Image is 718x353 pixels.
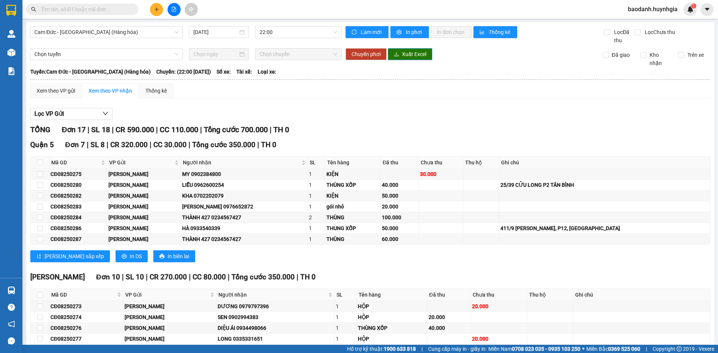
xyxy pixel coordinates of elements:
[582,347,584,350] span: ⚪️
[41,5,129,13] input: Tìm tên, số ĐT hoặc mã đơn
[36,254,42,260] span: sort-ascending
[382,235,417,243] div: 60.000
[89,87,132,95] div: Xem theo VP nhận
[258,68,276,76] span: Loại xe:
[49,323,123,334] td: CĐ08250276
[107,234,181,245] td: Cam Đức
[260,49,337,60] span: Chọn chuyến
[71,7,89,15] span: Nhận:
[125,313,215,321] div: [PERSON_NAME]
[50,181,106,189] div: CĐ08250280
[62,125,86,134] span: Đơn 17
[622,4,684,14] span: baodanh.huynhgia
[108,235,179,243] div: [PERSON_NAME]
[108,181,179,189] div: [PERSON_NAME]
[49,234,107,245] td: CĐ08250287
[96,273,120,281] span: Đơn 10
[112,125,114,134] span: |
[512,346,580,352] strong: 0708 023 035 - 0935 103 250
[122,273,124,281] span: |
[700,3,714,16] button: caret-down
[182,192,307,200] div: KHA 0702202079
[50,335,122,343] div: CĐ08250277
[150,3,163,16] button: plus
[309,224,324,232] div: 1
[50,202,106,211] div: CĐ08250283
[168,3,181,16] button: file-add
[182,181,307,189] div: LIỄU 0962600254
[611,28,634,44] span: Lọc Đã thu
[6,6,18,14] span: Gửi:
[358,324,426,332] div: THÙNG XỐP
[123,301,217,312] td: Cam Đức
[125,302,215,310] div: [PERSON_NAME]
[642,28,676,36] span: Lọc Chưa thu
[402,50,426,58] span: Xuất Excel
[326,181,379,189] div: THÙNG XỐP
[49,180,107,191] td: CĐ08250280
[218,291,327,299] span: Người nhận
[646,345,647,353] span: |
[107,191,181,201] td: Cam Đức
[154,7,159,12] span: plus
[361,28,383,36] span: Làm mới
[107,180,181,191] td: Cam Đức
[218,324,333,332] div: DIỆU ÁI 0934498066
[125,335,215,343] div: [PERSON_NAME]
[192,140,255,149] span: Tổng cước 350.000
[273,125,289,134] span: TH 0
[608,346,640,352] strong: 0369 525 060
[420,170,462,178] div: 30.000
[90,140,105,149] span: SL 8
[326,235,379,243] div: THÙNG
[390,26,429,38] button: printerIn phơi
[50,324,122,332] div: CĐ08250276
[358,335,426,343] div: HỘP
[51,291,116,299] span: Mã GD
[325,157,381,169] th: Tên hàng
[473,26,517,38] button: bar-chartThống kê
[300,273,316,281] span: TH 0
[346,48,387,60] button: Chuyển phơi
[218,313,333,321] div: SEN 0902994383
[110,140,148,149] span: CR 320.000
[88,125,89,134] span: |
[30,125,50,134] span: TỔNG
[326,192,379,200] div: KIỆN
[107,169,181,180] td: Cam Đức
[231,273,295,281] span: Tổng cước 350.000
[479,30,486,35] span: bar-chart
[388,48,432,60] button: downloadXuất Excel
[347,345,416,353] span: Hỗ trợ kỹ thuật:
[153,140,187,149] span: CC 30.000
[108,213,179,222] div: [PERSON_NAME]
[125,291,209,299] span: VP Gửi
[8,304,15,311] span: question-circle
[50,213,106,222] div: CĐ08250284
[108,224,179,232] div: [PERSON_NAME]
[427,289,471,301] th: Đã thu
[270,125,271,134] span: |
[130,252,142,260] span: In DS
[145,87,167,95] div: Thống kê
[65,140,85,149] span: Đơn 7
[122,254,127,260] span: printer
[50,224,106,232] div: CĐ08250286
[150,140,151,149] span: |
[309,170,324,178] div: 1
[382,224,417,232] div: 50.000
[309,213,324,222] div: 2
[31,7,36,12] span: search
[228,273,230,281] span: |
[49,212,107,223] td: CĐ08250284
[123,334,217,344] td: Cam Đức
[336,335,355,343] div: 1
[49,223,107,234] td: CĐ08250286
[488,345,580,353] span: Miền Nam
[257,140,259,149] span: |
[236,68,252,76] span: Tài xế:
[188,7,194,12] span: aim
[346,26,389,38] button: syncLàm mới
[34,109,64,118] span: Lọc VP Gửi
[419,157,463,169] th: Chưa thu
